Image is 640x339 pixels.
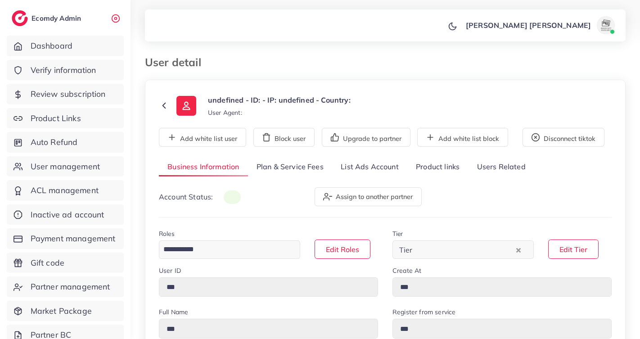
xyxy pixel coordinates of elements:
span: User management [31,161,100,172]
button: Edit Tier [548,240,599,259]
div: Search for option [392,240,534,259]
button: Assign to another partner [315,187,422,206]
label: Full Name [159,307,188,316]
span: Partner management [31,281,110,293]
button: Disconnect tiktok [523,128,604,147]
button: Add white list block [417,128,508,147]
a: List Ads Account [332,158,407,177]
span: Inactive ad account [31,209,104,221]
a: User management [7,156,124,177]
a: [PERSON_NAME] [PERSON_NAME]avatar [461,16,618,34]
h3: User detail [145,56,208,69]
a: Review subscription [7,84,124,104]
a: Inactive ad account [7,204,124,225]
h2: Ecomdy Admin [32,14,83,23]
img: logo [12,10,28,26]
label: Roles [159,229,175,238]
p: undefined - ID: - IP: undefined - Country: [208,95,351,105]
a: logoEcomdy Admin [12,10,83,26]
label: Create At [392,266,421,275]
span: ACL management [31,185,99,196]
button: Block user [253,128,315,147]
a: Partner management [7,276,124,297]
span: Auto Refund [31,136,78,148]
div: Search for option [159,240,300,259]
a: ACL management [7,180,124,201]
a: Product Links [7,108,124,129]
a: Product links [407,158,468,177]
span: Market Package [31,305,92,317]
a: Market Package [7,301,124,321]
button: Upgrade to partner [322,128,410,147]
img: avatar [597,16,615,34]
a: Dashboard [7,36,124,56]
small: User Agent: [208,108,242,117]
label: Tier [392,229,403,238]
a: Business Information [159,158,248,177]
button: Edit Roles [315,240,370,259]
label: User ID [159,266,181,275]
span: Gift code [31,257,64,269]
a: Auto Refund [7,132,124,153]
span: Dashboard [31,40,72,52]
span: Verify information [31,64,96,76]
a: Plan & Service Fees [248,158,332,177]
p: [PERSON_NAME] [PERSON_NAME] [466,20,591,31]
span: Tier [397,243,415,257]
p: Account Status: [159,191,241,203]
a: Users Related [468,158,534,177]
label: Register from service [392,307,455,316]
a: Payment management [7,228,124,249]
a: Gift code [7,253,124,273]
a: Verify information [7,60,124,81]
button: Add white list user [159,128,246,147]
span: Review subscription [31,88,106,100]
span: Payment management [31,233,116,244]
input: Search for option [160,243,288,257]
img: ic-user-info.36bf1079.svg [176,96,196,116]
input: Search for option [415,243,514,257]
span: Product Links [31,113,81,124]
button: Clear Selected [516,244,521,255]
